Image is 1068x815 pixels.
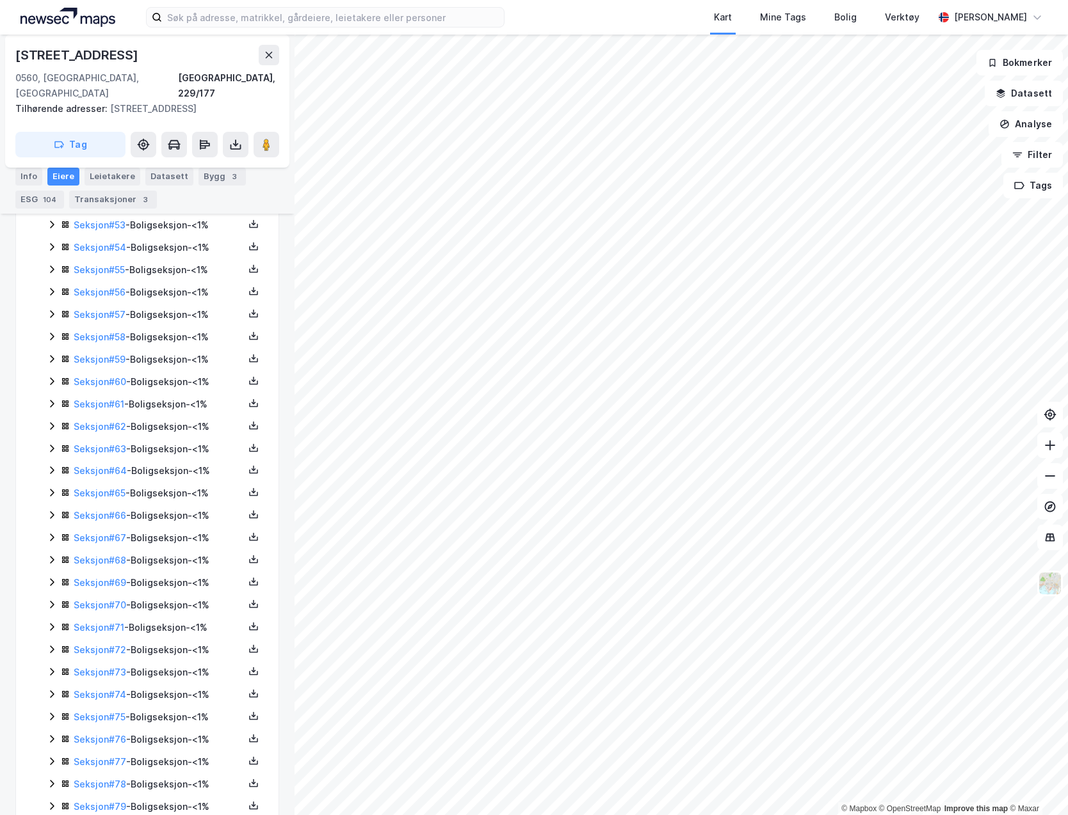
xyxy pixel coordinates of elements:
[74,421,126,432] a: Seksjon#62
[74,687,244,702] div: - Boligseksjon - <1%
[879,804,941,813] a: OpenStreetMap
[74,711,125,722] a: Seksjon#75
[15,45,141,65] div: [STREET_ADDRESS]
[47,168,79,186] div: Eiere
[74,419,244,434] div: - Boligseksjon - <1%
[1001,142,1063,168] button: Filter
[228,170,241,183] div: 3
[74,709,244,725] div: - Boligseksjon - <1%
[74,801,126,812] a: Seksjon#79
[162,8,504,27] input: Søk på adresse, matrikkel, gårdeiere, leietakere eller personer
[74,309,125,320] a: Seksjon#57
[15,132,125,157] button: Tag
[74,599,126,610] a: Seksjon#70
[74,732,244,747] div: - Boligseksjon - <1%
[74,756,126,767] a: Seksjon#77
[74,779,126,789] a: Seksjon#78
[74,508,244,523] div: - Boligseksjon - <1%
[834,10,857,25] div: Bolig
[1003,173,1063,198] button: Tags
[74,242,126,253] a: Seksjon#54
[74,799,244,814] div: - Boligseksjon - <1%
[74,644,126,655] a: Seksjon#72
[74,307,244,322] div: - Boligseksjon - <1%
[74,352,244,367] div: - Boligseksjon - <1%
[74,443,126,454] a: Seksjon#63
[139,193,152,206] div: 3
[15,191,64,209] div: ESG
[1004,754,1068,815] iframe: Chat Widget
[74,622,124,633] a: Seksjon#71
[74,262,244,278] div: - Boligseksjon - <1%
[74,665,244,680] div: - Boligseksjon - <1%
[74,667,126,677] a: Seksjon#73
[74,329,244,345] div: - Boligseksjon - <1%
[74,486,244,501] div: - Boligseksjon - <1%
[74,287,125,297] a: Seksjon#56
[74,777,244,792] div: - Boligseksjon - <1%
[85,168,140,186] div: Leietakere
[74,463,244,479] div: - Boligseksjon - <1%
[74,399,124,409] a: Seksjon#61
[74,397,244,412] div: - Boligseksjon - <1%
[74,374,244,390] div: - Boligseksjon - <1%
[944,804,1008,813] a: Improve this map
[74,240,244,255] div: - Boligseksjon - <1%
[74,532,126,543] a: Seksjon#67
[15,103,110,114] span: Tilhørende adresser:
[760,10,806,25] div: Mine Tags
[714,10,732,25] div: Kart
[74,465,127,476] a: Seksjon#64
[74,597,244,613] div: - Boligseksjon - <1%
[74,441,244,457] div: - Boligseksjon - <1%
[985,81,1063,106] button: Datasett
[74,376,126,387] a: Seksjon#60
[69,191,157,209] div: Transaksjoner
[74,555,126,566] a: Seksjon#68
[74,530,244,546] div: - Boligseksjon - <1%
[74,575,244,590] div: - Boligseksjon - <1%
[1004,754,1068,815] div: Kontrollprogram for chat
[74,553,244,568] div: - Boligseksjon - <1%
[74,264,125,275] a: Seksjon#55
[74,354,125,365] a: Seksjon#59
[74,285,244,300] div: - Boligseksjon - <1%
[885,10,919,25] div: Verktøy
[954,10,1027,25] div: [PERSON_NAME]
[976,50,1063,75] button: Bokmerker
[989,111,1063,137] button: Analyse
[15,168,42,186] div: Info
[74,754,244,770] div: - Boligseksjon - <1%
[145,168,193,186] div: Datasett
[841,804,877,813] a: Mapbox
[20,8,115,27] img: logo.a4113a55bc3d86da70a041830d287a7e.svg
[74,218,244,233] div: - Boligseksjon - <1%
[198,168,246,186] div: Bygg
[74,642,244,658] div: - Boligseksjon - <1%
[74,219,125,230] a: Seksjon#53
[178,70,279,101] div: [GEOGRAPHIC_DATA], 229/177
[74,577,126,588] a: Seksjon#69
[74,487,125,498] a: Seksjon#65
[74,331,125,342] a: Seksjon#58
[40,193,59,206] div: 104
[74,689,126,700] a: Seksjon#74
[15,101,269,116] div: [STREET_ADDRESS]
[15,70,178,101] div: 0560, [GEOGRAPHIC_DATA], [GEOGRAPHIC_DATA]
[74,620,244,635] div: - Boligseksjon - <1%
[1038,571,1062,596] img: Z
[74,510,126,521] a: Seksjon#66
[74,734,126,745] a: Seksjon#76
